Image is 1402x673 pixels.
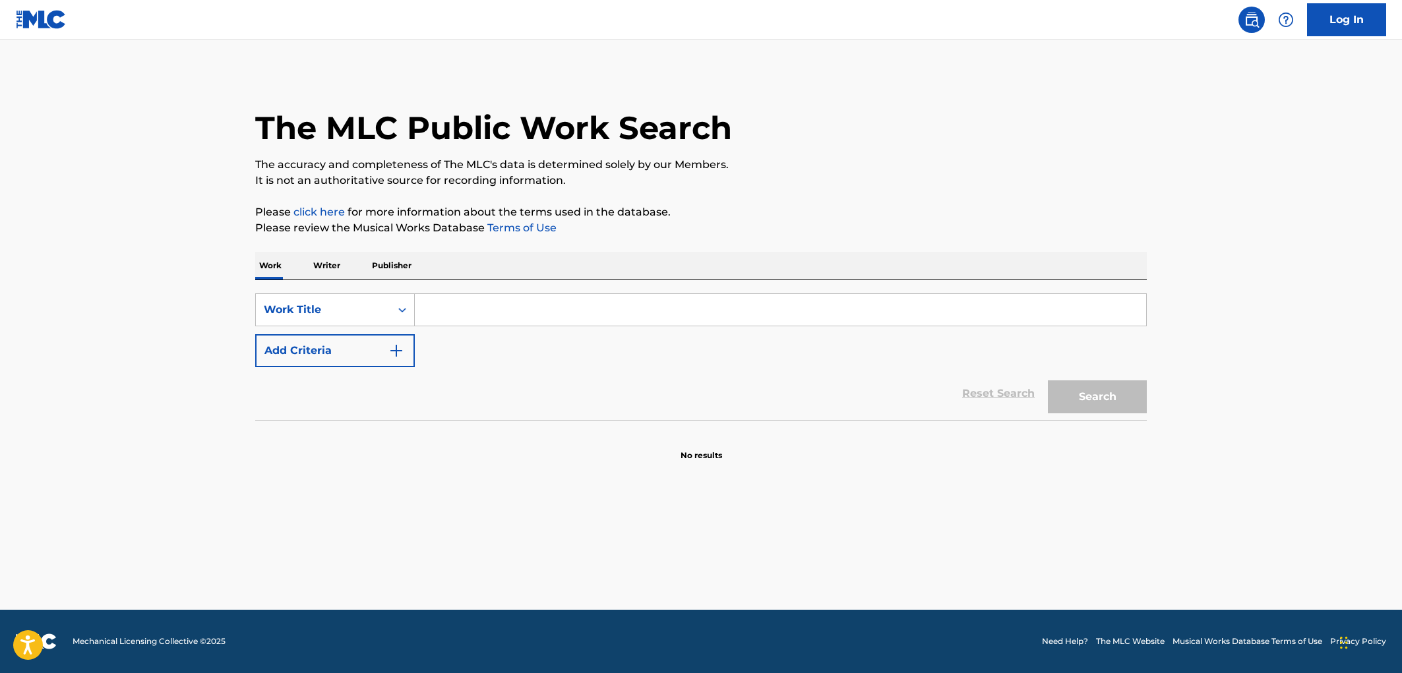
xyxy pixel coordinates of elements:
p: Please for more information about the terms used in the database. [255,204,1147,220]
iframe: Chat Widget [1336,610,1402,673]
p: Please review the Musical Works Database [255,220,1147,236]
a: Need Help? [1042,635,1088,647]
a: Musical Works Database Terms of Use [1173,635,1322,647]
img: search [1244,12,1260,28]
a: click here [293,206,345,218]
h1: The MLC Public Work Search [255,108,732,148]
button: Add Criteria [255,334,415,367]
p: Work [255,252,286,279]
img: MLC Logo [16,10,67,29]
a: Log In [1307,3,1386,36]
span: Mechanical Licensing Collective © 2025 [73,635,226,647]
div: Work Title [264,302,382,318]
p: It is not an authoritative source for recording information. [255,173,1147,189]
img: 9d2ae6d4665cec9f34b9.svg [388,343,404,359]
form: Search Form [255,293,1147,420]
p: No results [681,434,722,461]
p: Writer [309,252,344,279]
p: The accuracy and completeness of The MLC's data is determined solely by our Members. [255,157,1147,173]
div: Help [1273,7,1299,33]
div: Drag [1340,623,1348,662]
img: help [1278,12,1294,28]
p: Publisher [368,252,415,279]
a: The MLC Website [1096,635,1165,647]
a: Privacy Policy [1330,635,1386,647]
img: logo [16,633,57,649]
a: Terms of Use [485,221,557,234]
a: Public Search [1238,7,1265,33]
